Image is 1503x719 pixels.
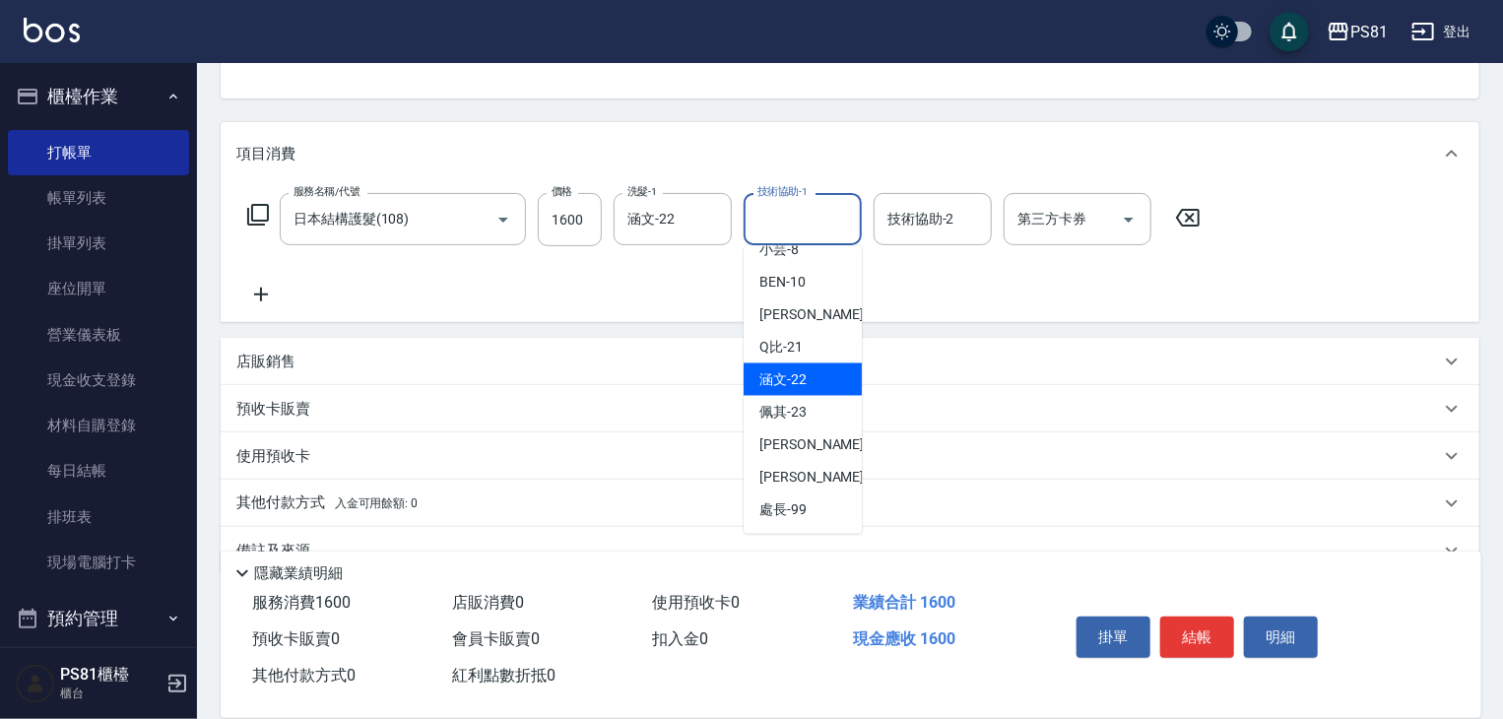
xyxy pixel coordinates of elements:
[252,593,351,612] span: 服務消費 1600
[16,664,55,703] img: Person
[252,629,340,648] span: 預收卡販賣 0
[1319,12,1396,52] button: PS81
[221,385,1479,432] div: 預收卡販賣
[452,593,524,612] span: 店販消費 0
[8,358,189,403] a: 現金收支登錄
[236,352,295,372] p: 店販銷售
[1077,617,1150,658] button: 掛單
[8,312,189,358] a: 營業儀表板
[1350,20,1388,44] div: PS81
[8,221,189,266] a: 掛單列表
[759,337,803,358] span: Q比 -21
[236,446,310,467] p: 使用預收卡
[221,122,1479,185] div: 項目消費
[236,399,310,420] p: 預收卡販賣
[759,402,807,423] span: 佩其 -23
[236,144,295,164] p: 項目消費
[1404,14,1479,50] button: 登出
[1270,12,1309,51] button: save
[759,499,807,520] span: 處長 -99
[8,130,189,175] a: 打帳單
[335,496,419,510] span: 入金可用餘額: 0
[8,71,189,122] button: 櫃檯作業
[759,434,883,455] span: [PERSON_NAME] -24
[8,403,189,448] a: 材料自購登錄
[8,540,189,585] a: 現場電腦打卡
[24,18,80,42] img: Logo
[8,266,189,311] a: 座位開單
[759,239,799,260] span: 小芸 -8
[853,593,955,612] span: 業績合計 1600
[759,272,806,293] span: BEN -10
[757,184,808,199] label: 技術協助-1
[853,629,955,648] span: 現金應收 1600
[8,448,189,493] a: 每日結帳
[653,629,709,648] span: 扣入金 0
[252,666,356,685] span: 其他付款方式 0
[552,184,572,199] label: 價格
[8,494,189,540] a: 排班表
[221,338,1479,385] div: 店販銷售
[294,184,359,199] label: 服務名稱/代號
[1160,617,1234,658] button: 結帳
[8,644,189,695] button: 報表及分析
[60,665,161,685] h5: PS81櫃檯
[452,666,555,685] span: 紅利點數折抵 0
[221,527,1479,574] div: 備註及來源
[254,563,343,584] p: 隱藏業績明細
[8,175,189,221] a: 帳單列表
[236,541,310,561] p: 備註及來源
[759,369,807,390] span: 涵文 -22
[221,480,1479,527] div: 其他付款方式入金可用餘額: 0
[1113,204,1144,235] button: Open
[452,629,540,648] span: 會員卡販賣 0
[60,685,161,702] p: 櫃台
[653,593,741,612] span: 使用預收卡 0
[759,304,883,325] span: [PERSON_NAME] -20
[236,492,418,514] p: 其他付款方式
[221,432,1479,480] div: 使用預收卡
[8,593,189,644] button: 預約管理
[1244,617,1318,658] button: 明細
[488,204,519,235] button: Open
[759,467,883,488] span: [PERSON_NAME] -25
[627,184,657,199] label: 洗髮-1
